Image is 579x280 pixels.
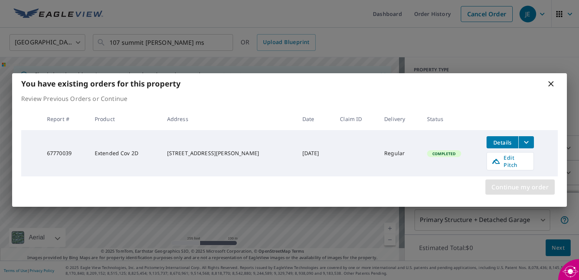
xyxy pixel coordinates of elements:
[487,152,534,170] a: Edit Pitch
[161,108,296,130] th: Address
[334,108,378,130] th: Claim ID
[491,182,549,192] span: Continue my order
[491,139,514,146] span: Details
[518,136,534,148] button: filesDropdownBtn-67770039
[296,130,334,176] td: [DATE]
[378,130,421,176] td: Regular
[296,108,334,130] th: Date
[41,108,89,130] th: Report #
[421,108,480,130] th: Status
[428,151,460,156] span: Completed
[167,149,290,157] div: [STREET_ADDRESS][PERSON_NAME]
[89,108,161,130] th: Product
[485,179,555,195] button: Continue my order
[41,130,89,176] td: 67770039
[378,108,421,130] th: Delivery
[21,94,558,103] p: Review Previous Orders or Continue
[21,79,180,89] b: You have existing orders for this property
[491,154,529,168] span: Edit Pitch
[89,130,161,176] td: Extended Cov 2D
[487,136,518,148] button: detailsBtn-67770039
